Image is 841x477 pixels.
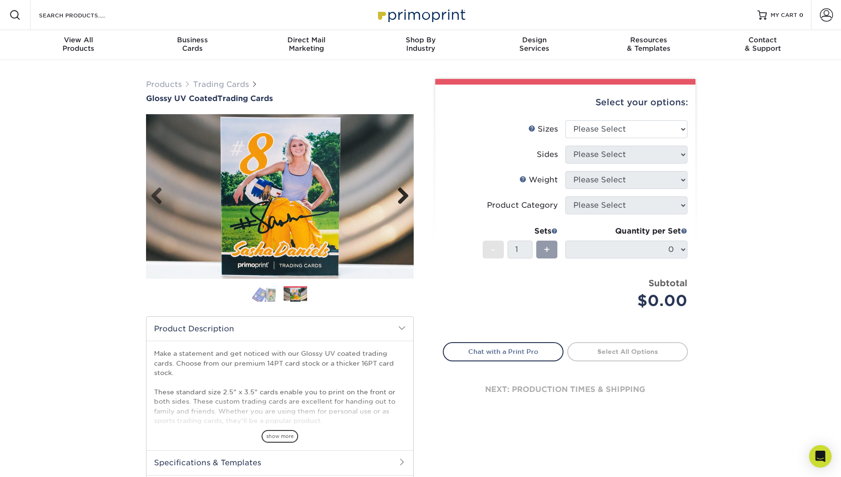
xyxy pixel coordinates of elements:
[443,342,563,361] a: Chat with a Print Pro
[443,361,688,418] div: next: production times & shipping
[528,124,558,135] div: Sizes
[809,445,832,468] div: Open Intercom Messenger
[565,226,687,237] div: Quantity per Set
[706,36,820,44] span: Contact
[147,450,413,475] h2: Specifications & Templates
[567,342,688,361] a: Select All Options
[252,286,276,302] img: Trading Cards 01
[363,36,478,44] span: Shop By
[146,80,182,89] a: Products
[592,36,706,53] div: & Templates
[38,9,130,21] input: SEARCH PRODUCTS.....
[22,36,136,44] span: View All
[147,317,413,341] h2: Product Description
[146,94,217,103] span: Glossy UV Coated
[592,36,706,44] span: Resources
[706,36,820,53] div: & Support
[363,30,478,60] a: Shop ByIndustry
[706,30,820,60] a: Contact& Support
[22,36,136,53] div: Products
[249,36,363,44] span: Direct Mail
[799,12,803,18] span: 0
[487,200,558,211] div: Product Category
[771,11,797,19] span: MY CART
[592,30,706,60] a: Resources& Templates
[544,242,550,257] span: +
[374,5,468,25] img: Primoprint
[135,36,249,53] div: Cards
[443,85,688,120] div: Select your options:
[537,149,558,160] div: Sides
[483,226,558,237] div: Sets
[146,94,414,103] h1: Trading Cards
[193,80,249,89] a: Trading Cards
[262,430,298,443] span: show more
[249,30,363,60] a: Direct MailMarketing
[22,30,136,60] a: View AllProducts
[146,114,414,279] img: Glossy UV Coated 02
[491,242,495,257] span: -
[135,36,249,44] span: Business
[478,36,592,53] div: Services
[363,36,478,53] div: Industry
[249,36,363,53] div: Marketing
[154,349,406,464] p: Make a statement and get noticed with our Glossy UV coated trading cards. Choose from our premium...
[648,278,687,288] strong: Subtotal
[135,30,249,60] a: BusinessCards
[478,30,592,60] a: DesignServices
[519,174,558,186] div: Weight
[146,94,414,103] a: Glossy UV CoatedTrading Cards
[572,289,687,312] div: $0.00
[284,288,307,302] img: Trading Cards 02
[478,36,592,44] span: Design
